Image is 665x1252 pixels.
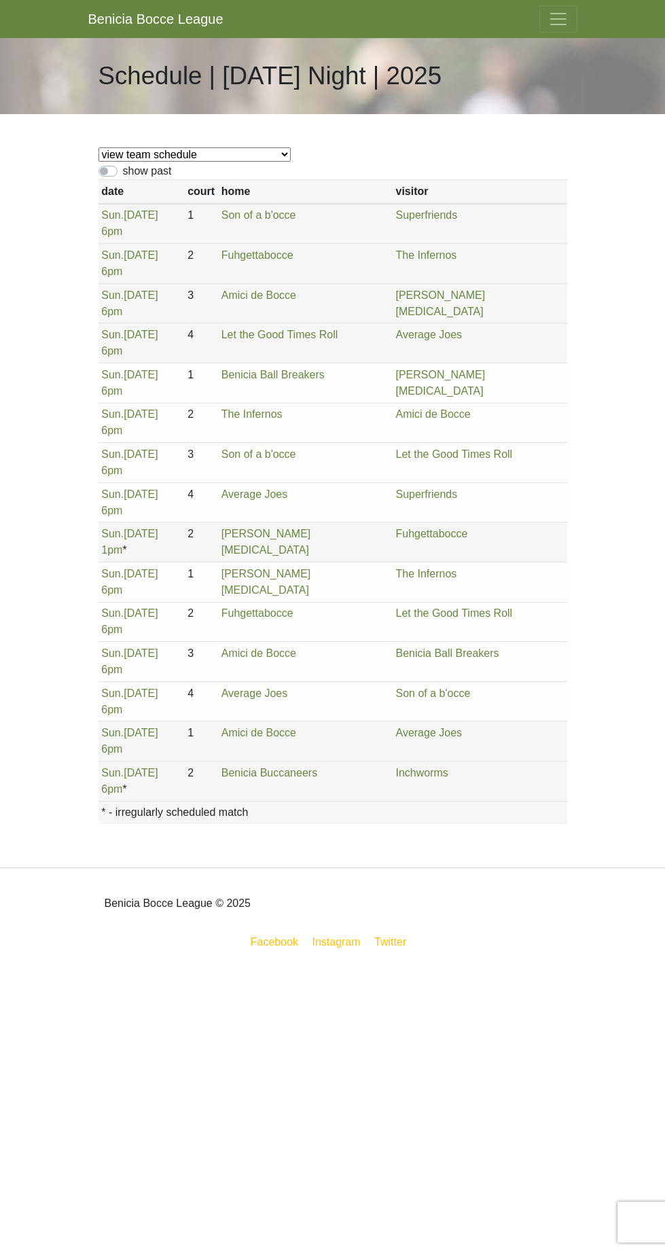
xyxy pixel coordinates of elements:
[98,801,567,824] th: * - irregularly scheduled match
[396,528,468,539] a: Fuhgettabocce
[101,289,124,301] span: Sun.
[101,369,158,397] a: Sun.[DATE] 6pm
[184,443,218,483] td: 3
[101,687,158,715] a: Sun.[DATE] 6pm
[221,488,288,500] a: Average Joes
[101,767,158,795] a: Sun.[DATE] 6pm
[184,403,218,443] td: 2
[184,761,218,801] td: 2
[184,180,218,204] th: court
[101,329,124,340] span: Sun.
[184,681,218,721] td: 4
[101,209,124,221] span: Sun.
[396,289,486,317] a: [PERSON_NAME][MEDICAL_DATA]
[539,5,577,33] button: Toggle navigation
[184,204,218,244] td: 1
[101,408,158,436] a: Sun.[DATE] 6pm
[184,323,218,363] td: 4
[101,767,124,779] span: Sun.
[221,647,296,659] a: Amici de Bocce
[101,687,124,699] span: Sun.
[184,482,218,522] td: 4
[98,180,185,204] th: date
[396,727,463,738] a: Average Joes
[396,329,463,340] a: Average Joes
[101,528,124,539] span: Sun.
[221,767,317,779] a: Benicia Buccaneers
[184,562,218,602] td: 1
[221,329,338,340] a: Let the Good Times Roll
[396,249,457,261] a: The Infernos
[184,642,218,682] td: 3
[101,289,158,317] a: Sun.[DATE] 6pm
[396,209,458,221] a: Superfriends
[101,488,158,516] a: Sun.[DATE] 6pm
[221,607,293,619] a: Fuhgettabocce
[184,283,218,323] td: 3
[248,933,301,950] a: Facebook
[221,209,296,221] a: Son of a b'occe
[101,209,158,237] a: Sun.[DATE] 6pm
[101,329,158,357] a: Sun.[DATE] 6pm
[221,528,311,556] a: [PERSON_NAME][MEDICAL_DATA]
[221,727,296,738] a: Amici de Bocce
[101,528,158,556] a: Sun.[DATE] 1pm
[98,61,442,91] h1: Schedule | [DATE] Night | 2025
[372,933,417,950] a: Twitter
[221,568,311,596] a: [PERSON_NAME][MEDICAL_DATA]
[101,727,158,755] a: Sun.[DATE] 6pm
[221,249,293,261] a: Fuhgettabocce
[218,180,393,204] th: home
[221,408,283,420] a: The Infernos
[184,244,218,284] td: 2
[184,721,218,762] td: 1
[101,369,124,380] span: Sun.
[396,448,513,460] a: Let the Good Times Roll
[101,568,158,596] a: Sun.[DATE] 6pm
[101,448,158,476] a: Sun.[DATE] 6pm
[101,408,124,420] span: Sun.
[101,647,124,659] span: Sun.
[101,607,158,635] a: Sun.[DATE] 6pm
[101,249,158,277] a: Sun.[DATE] 6pm
[101,607,124,619] span: Sun.
[88,5,223,33] a: Benicia Bocce League
[221,448,296,460] a: Son of a b'occe
[101,448,124,460] span: Sun.
[396,369,486,397] a: [PERSON_NAME][MEDICAL_DATA]
[101,727,124,738] span: Sun.
[396,408,471,420] a: Amici de Bocce
[88,879,577,928] div: Benicia Bocce League © 2025
[101,568,124,579] span: Sun.
[396,607,513,619] a: Let the Good Times Roll
[184,363,218,403] td: 1
[101,249,124,261] span: Sun.
[221,289,296,301] a: Amici de Bocce
[221,369,325,380] a: Benicia Ball Breakers
[396,767,448,779] a: Inchworms
[101,488,124,500] span: Sun.
[310,933,363,950] a: Instagram
[101,647,158,675] a: Sun.[DATE] 6pm
[123,163,172,179] label: show past
[184,522,218,562] td: 2
[396,687,471,699] a: Son of a b'occe
[396,568,457,579] a: The Infernos
[221,687,288,699] a: Average Joes
[184,602,218,642] td: 2
[396,647,499,659] a: Benicia Ball Breakers
[393,180,567,204] th: visitor
[396,488,458,500] a: Superfriends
